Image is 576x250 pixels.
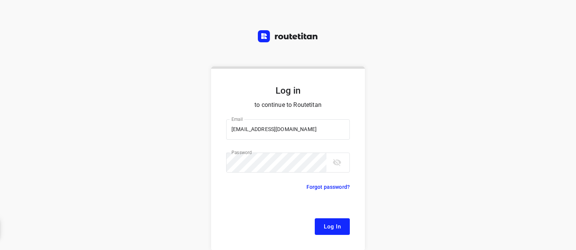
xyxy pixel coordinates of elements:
button: toggle password visibility [329,155,345,170]
span: Log In [324,222,341,231]
p: to continue to Routetitan [226,100,350,110]
button: Log In [315,218,350,235]
p: Forgot password? [306,182,350,191]
h5: Log in [226,85,350,97]
img: Routetitan [258,30,318,42]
